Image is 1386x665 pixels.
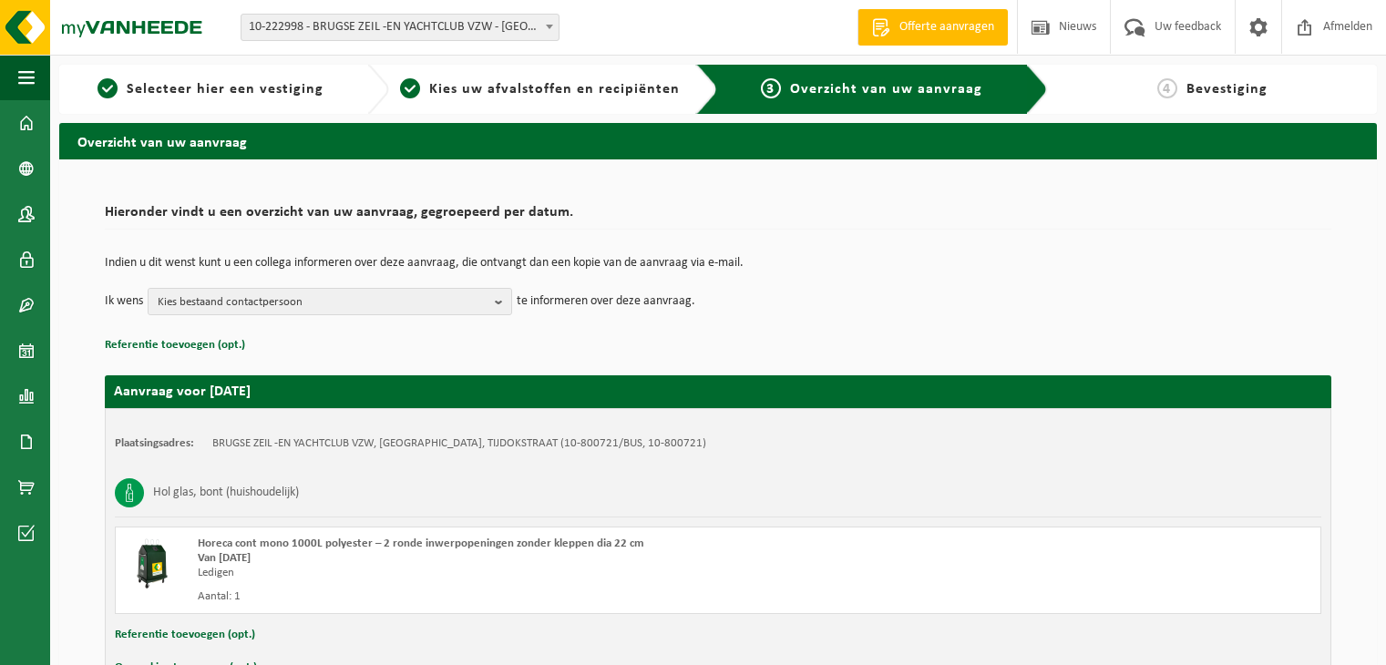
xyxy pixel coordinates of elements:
[198,552,251,564] strong: Van [DATE]
[212,436,706,451] td: BRUGSE ZEIL -EN YACHTCLUB VZW, [GEOGRAPHIC_DATA], TIJDOKSTRAAT (10-800721/BUS, 10-800721)
[148,288,512,315] button: Kies bestaand contactpersoon
[68,78,353,100] a: 1Selecteer hier een vestiging
[98,78,118,98] span: 1
[105,205,1331,230] h2: Hieronder vindt u een overzicht van uw aanvraag, gegroepeerd per datum.
[198,589,791,604] div: Aantal: 1
[153,478,299,507] h3: Hol glas, bont (huishoudelijk)
[857,9,1008,46] a: Offerte aanvragen
[198,537,644,549] span: Horeca cont mono 1000L polyester – 2 ronde inwerpopeningen zonder kleppen dia 22 cm
[105,288,143,315] p: Ik wens
[127,82,323,97] span: Selecteer hier een vestiging
[158,289,488,316] span: Kies bestaand contactpersoon
[790,82,982,97] span: Overzicht van uw aanvraag
[241,15,559,40] span: 10-222998 - BRUGSE ZEIL -EN YACHTCLUB VZW - BRUGGE
[125,537,180,591] img: CR-HR-1C-1000-PES-01.png
[241,14,560,41] span: 10-222998 - BRUGSE ZEIL -EN YACHTCLUB VZW - BRUGGE
[400,78,420,98] span: 2
[429,82,680,97] span: Kies uw afvalstoffen en recipiënten
[115,437,194,449] strong: Plaatsingsadres:
[59,123,1377,159] h2: Overzicht van uw aanvraag
[1157,78,1177,98] span: 4
[517,288,695,315] p: te informeren over deze aanvraag.
[114,384,251,399] strong: Aanvraag voor [DATE]
[398,78,683,100] a: 2Kies uw afvalstoffen en recipiënten
[198,566,791,580] div: Ledigen
[105,333,245,357] button: Referentie toevoegen (opt.)
[895,18,999,36] span: Offerte aanvragen
[761,78,781,98] span: 3
[1186,82,1268,97] span: Bevestiging
[105,257,1331,270] p: Indien u dit wenst kunt u een collega informeren over deze aanvraag, die ontvangt dan een kopie v...
[115,623,255,647] button: Referentie toevoegen (opt.)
